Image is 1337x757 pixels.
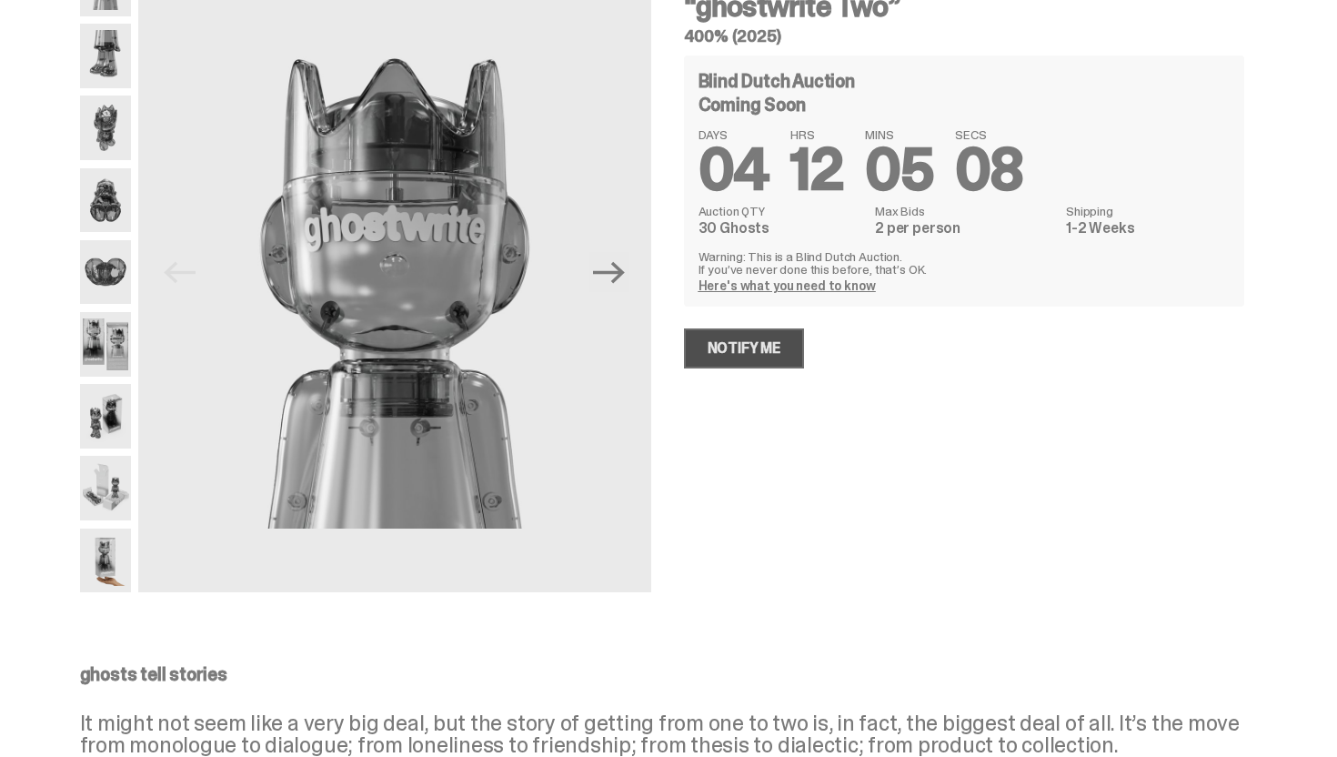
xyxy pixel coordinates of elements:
[955,128,1023,141] span: SECS
[1066,221,1229,236] dd: 1-2 Weeks
[80,240,132,305] img: ghostwrite_Two_Media_8.png
[589,252,629,292] button: Next
[865,132,933,207] span: 05
[955,132,1023,207] span: 08
[790,128,843,141] span: HRS
[699,128,769,141] span: DAYS
[790,132,843,207] span: 12
[80,24,132,88] img: ghostwrite_Two_Media_3.png
[699,72,855,90] h4: Blind Dutch Auction
[699,250,1230,276] p: Warning: This is a Blind Dutch Auction. If you’ve never done this before, that’s OK.
[80,456,132,520] img: ghostwrite_Two_Media_13.png
[80,529,132,593] img: ghostwrite_Two_Media_14.png
[80,384,132,449] img: ghostwrite_Two_Media_11.png
[699,221,864,236] dd: 30 Ghosts
[865,128,933,141] span: MINS
[80,665,1244,683] p: ghosts tell stories
[80,168,132,233] img: ghostwrite_Two_Media_6.png
[699,96,1230,114] div: Coming Soon
[80,96,132,160] img: ghostwrite_Two_Media_5.png
[684,28,1244,45] h5: 400% (2025)
[699,205,864,217] dt: Auction QTY
[699,132,769,207] span: 04
[80,312,132,377] img: ghostwrite_Two_Media_10.png
[875,221,1055,236] dd: 2 per person
[875,205,1055,217] dt: Max Bids
[1066,205,1229,217] dt: Shipping
[699,278,876,294] a: Here's what you need to know
[684,328,805,368] a: Notify Me
[80,712,1244,756] p: It might not seem like a very big deal, but the story of getting from one to two is, in fact, the...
